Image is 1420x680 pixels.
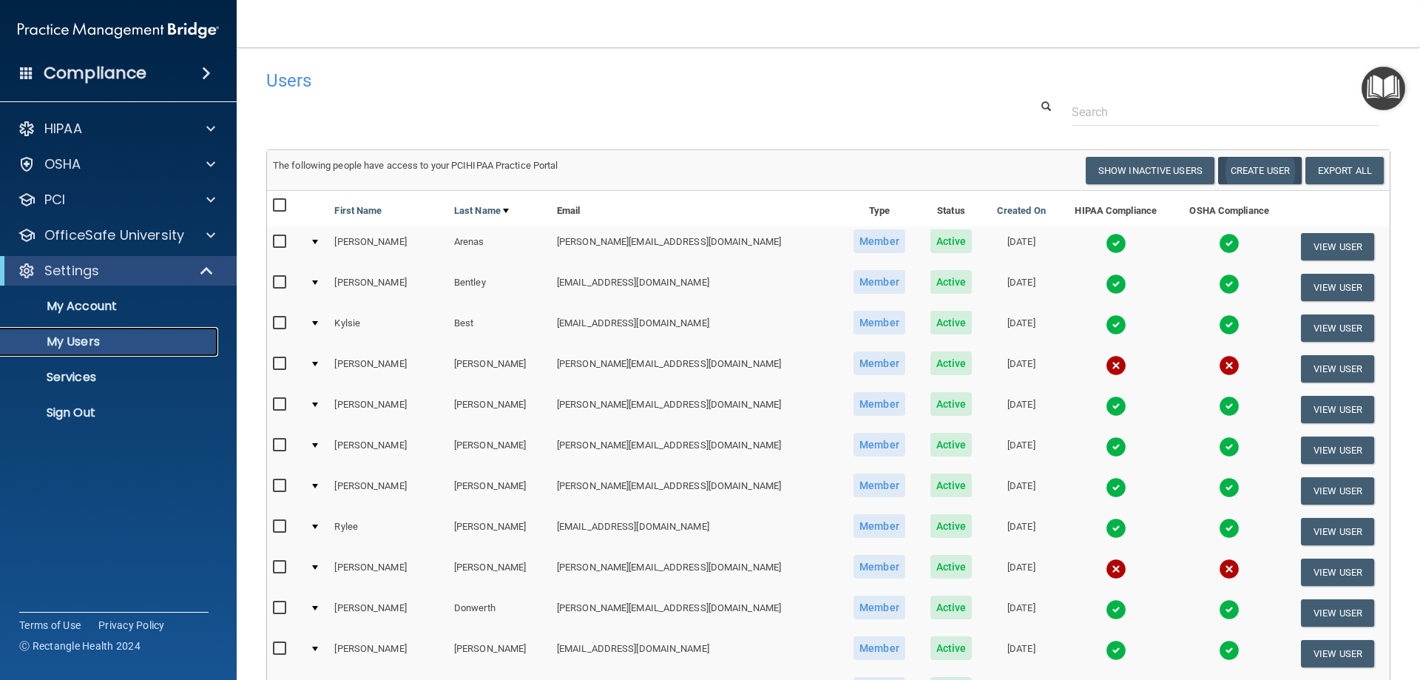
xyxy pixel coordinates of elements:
[18,155,215,173] a: OSHA
[551,389,840,430] td: [PERSON_NAME][EMAIL_ADDRESS][DOMAIN_NAME]
[1219,355,1240,376] img: cross.ca9f0e7f.svg
[551,191,840,226] th: Email
[930,433,973,457] span: Active
[10,370,212,385] p: Services
[1301,518,1374,545] button: View User
[1106,314,1126,335] img: tick.e7d51cea.svg
[984,511,1059,552] td: [DATE]
[840,191,918,226] th: Type
[1301,437,1374,464] button: View User
[1058,191,1173,226] th: HIPAA Compliance
[44,120,82,138] p: HIPAA
[1219,640,1240,661] img: tick.e7d51cea.svg
[1106,599,1126,620] img: tick.e7d51cea.svg
[1106,274,1126,294] img: tick.e7d51cea.svg
[930,596,973,619] span: Active
[328,633,448,674] td: [PERSON_NAME]
[448,471,551,511] td: [PERSON_NAME]
[551,430,840,471] td: [PERSON_NAME][EMAIL_ADDRESS][DOMAIN_NAME]
[930,270,973,294] span: Active
[930,514,973,538] span: Active
[984,389,1059,430] td: [DATE]
[44,63,146,84] h4: Compliance
[328,593,448,633] td: [PERSON_NAME]
[853,636,905,660] span: Member
[551,226,840,267] td: [PERSON_NAME][EMAIL_ADDRESS][DOMAIN_NAME]
[1305,157,1384,184] a: Export All
[1106,640,1126,661] img: tick.e7d51cea.svg
[448,511,551,552] td: [PERSON_NAME]
[930,229,973,253] span: Active
[98,618,165,633] a: Privacy Policy
[1106,396,1126,417] img: tick.e7d51cea.svg
[1106,355,1126,376] img: cross.ca9f0e7f.svg
[1164,575,1402,634] iframe: Drift Widget Chat Controller
[44,262,99,280] p: Settings
[1219,274,1240,294] img: tick.e7d51cea.svg
[448,308,551,349] td: Best
[984,267,1059,308] td: [DATE]
[44,155,81,173] p: OSHA
[930,311,973,334] span: Active
[18,120,215,138] a: HIPAA
[930,392,973,416] span: Active
[448,430,551,471] td: [PERSON_NAME]
[1301,559,1374,586] button: View User
[551,471,840,511] td: [PERSON_NAME][EMAIL_ADDRESS][DOMAIN_NAME]
[853,474,905,497] span: Member
[44,226,184,244] p: OfficeSafe University
[853,270,905,294] span: Member
[853,433,905,457] span: Member
[454,202,509,220] a: Last Name
[1301,640,1374,667] button: View User
[1219,477,1240,498] img: tick.e7d51cea.svg
[1219,314,1240,335] img: tick.e7d51cea.svg
[448,349,551,389] td: [PERSON_NAME]
[1219,559,1240,579] img: cross.ca9f0e7f.svg
[984,633,1059,674] td: [DATE]
[1219,437,1240,457] img: tick.e7d51cea.svg
[328,389,448,430] td: [PERSON_NAME]
[1218,157,1302,184] button: Create User
[984,552,1059,593] td: [DATE]
[853,514,905,538] span: Member
[18,16,219,45] img: PMB logo
[930,555,973,579] span: Active
[984,471,1059,511] td: [DATE]
[551,267,840,308] td: [EMAIL_ADDRESS][DOMAIN_NAME]
[10,334,212,349] p: My Users
[853,555,905,579] span: Member
[984,226,1059,267] td: [DATE]
[448,593,551,633] td: Donwerth
[551,552,840,593] td: [PERSON_NAME][EMAIL_ADDRESS][DOMAIN_NAME]
[448,267,551,308] td: Bentley
[551,593,840,633] td: [PERSON_NAME][EMAIL_ADDRESS][DOMAIN_NAME]
[1219,396,1240,417] img: tick.e7d51cea.svg
[984,349,1059,389] td: [DATE]
[853,392,905,416] span: Member
[19,639,141,653] span: Ⓒ Rectangle Health 2024
[1106,559,1126,579] img: cross.ca9f0e7f.svg
[1106,437,1126,457] img: tick.e7d51cea.svg
[1072,98,1379,126] input: Search
[328,349,448,389] td: [PERSON_NAME]
[551,308,840,349] td: [EMAIL_ADDRESS][DOMAIN_NAME]
[18,262,214,280] a: Settings
[551,349,840,389] td: [PERSON_NAME][EMAIL_ADDRESS][DOMAIN_NAME]
[1301,233,1374,260] button: View User
[551,511,840,552] td: [EMAIL_ADDRESS][DOMAIN_NAME]
[328,226,448,267] td: [PERSON_NAME]
[551,633,840,674] td: [EMAIL_ADDRESS][DOMAIN_NAME]
[1106,233,1126,254] img: tick.e7d51cea.svg
[984,430,1059,471] td: [DATE]
[328,430,448,471] td: [PERSON_NAME]
[18,191,215,209] a: PCI
[448,389,551,430] td: [PERSON_NAME]
[448,552,551,593] td: [PERSON_NAME]
[853,229,905,253] span: Member
[448,226,551,267] td: Arenas
[334,202,382,220] a: First Name
[930,351,973,375] span: Active
[1362,67,1405,110] button: Open Resource Center
[10,299,212,314] p: My Account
